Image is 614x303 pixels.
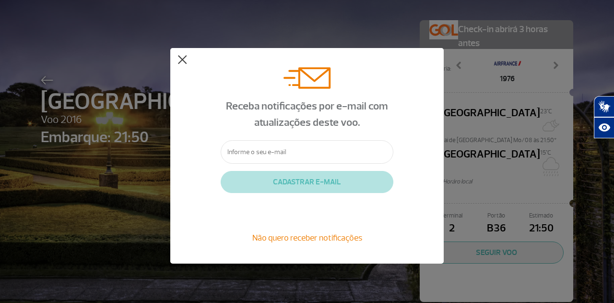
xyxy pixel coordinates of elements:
[252,232,362,243] span: Não quero receber notificações
[594,117,614,138] button: Abrir recursos assistivos.
[221,140,393,164] input: Informe o seu e-mail
[594,96,614,138] div: Plugin de acessibilidade da Hand Talk.
[221,171,393,193] button: CADASTRAR E-MAIL
[594,96,614,117] button: Abrir tradutor de língua de sinais.
[226,99,388,129] span: Receba notificações por e-mail com atualizações deste voo.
